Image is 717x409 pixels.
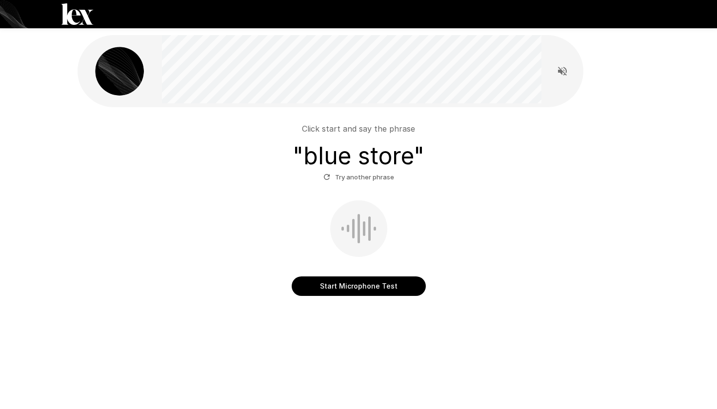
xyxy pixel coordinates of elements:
[302,123,415,135] p: Click start and say the phrase
[553,61,572,81] button: Read questions aloud
[292,276,426,296] button: Start Microphone Test
[321,170,397,185] button: Try another phrase
[95,47,144,96] img: lex_avatar2.png
[293,142,424,170] h3: " blue store "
